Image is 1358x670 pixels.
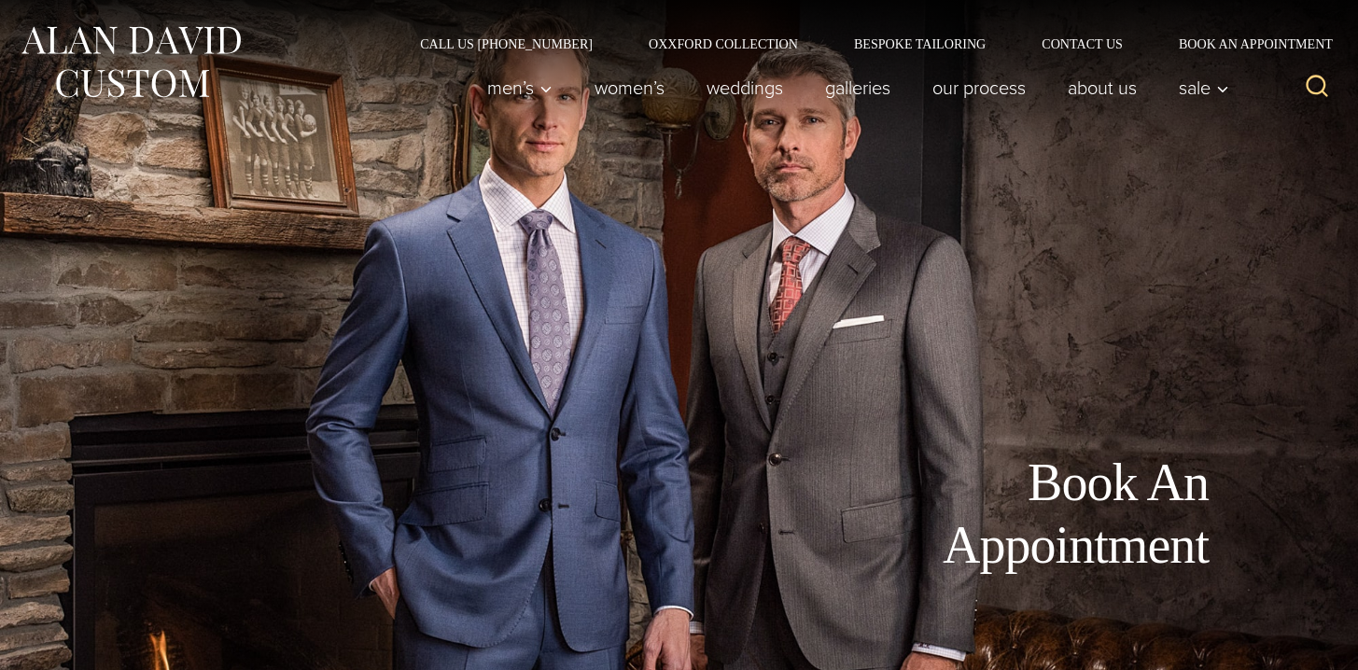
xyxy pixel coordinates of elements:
a: About Us [1047,69,1158,106]
nav: Primary Navigation [467,69,1239,106]
nav: Secondary Navigation [392,37,1339,50]
span: Men’s [487,78,553,97]
a: Women’s [574,69,686,106]
a: Call Us [PHONE_NUMBER] [392,37,621,50]
a: Our Process [912,69,1047,106]
a: weddings [686,69,805,106]
a: Galleries [805,69,912,106]
a: Contact Us [1014,37,1151,50]
a: Book an Appointment [1151,37,1339,50]
a: Oxxford Collection [621,37,826,50]
img: Alan David Custom [19,21,243,104]
button: View Search Form [1295,65,1339,110]
span: Sale [1179,78,1229,97]
h1: Book An Appointment [789,452,1209,577]
a: Bespoke Tailoring [826,37,1014,50]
